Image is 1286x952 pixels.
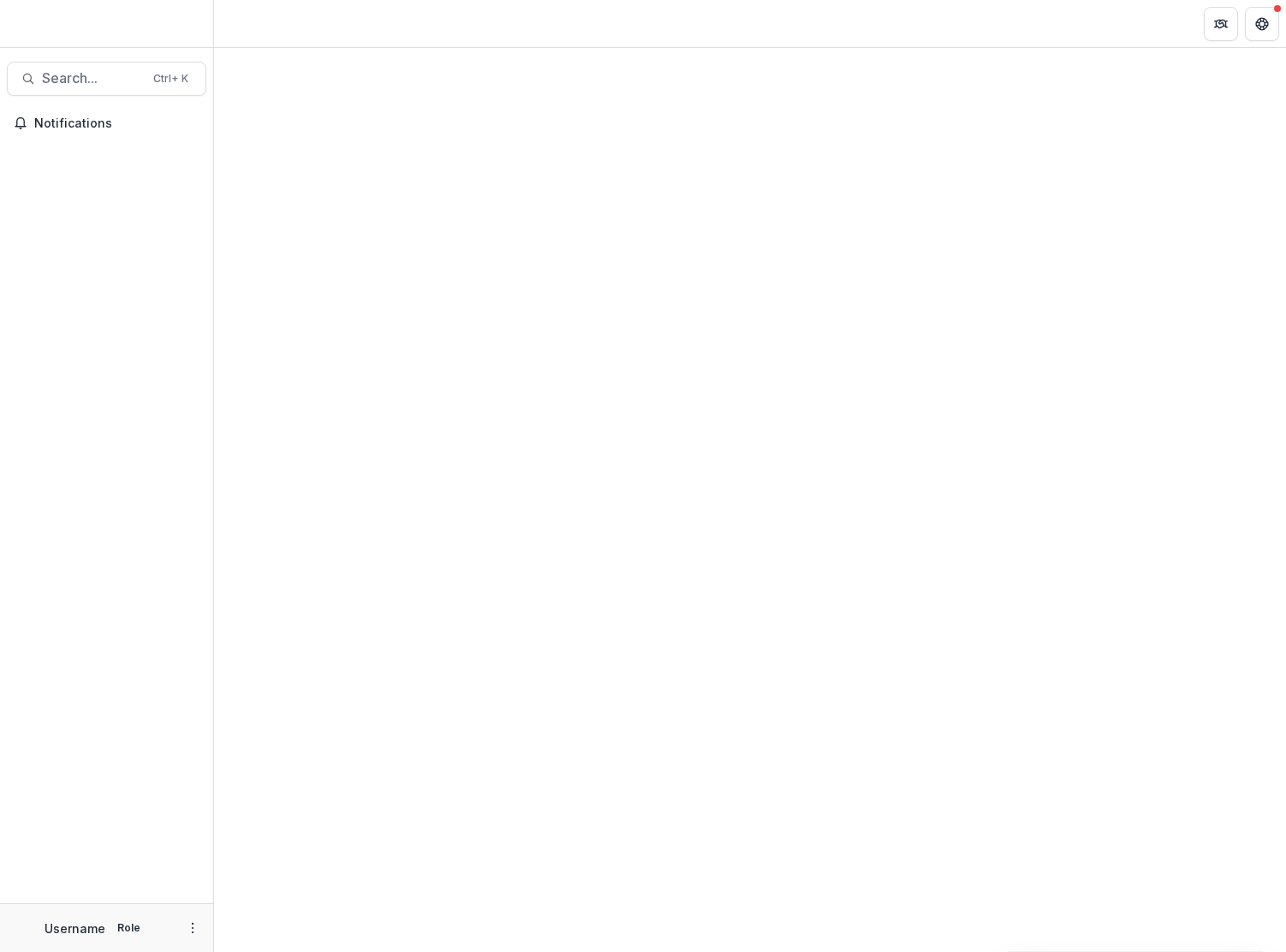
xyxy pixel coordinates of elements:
[182,918,203,938] button: More
[45,919,105,937] p: Username
[42,70,143,86] span: Search...
[1245,7,1279,41] button: Get Help
[150,69,192,88] div: Ctrl + K
[34,116,199,131] span: Notifications
[1204,7,1238,41] button: Partners
[7,62,206,96] button: Search...
[7,110,206,137] button: Notifications
[112,920,146,936] p: Role
[221,11,294,36] nav: breadcrumb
